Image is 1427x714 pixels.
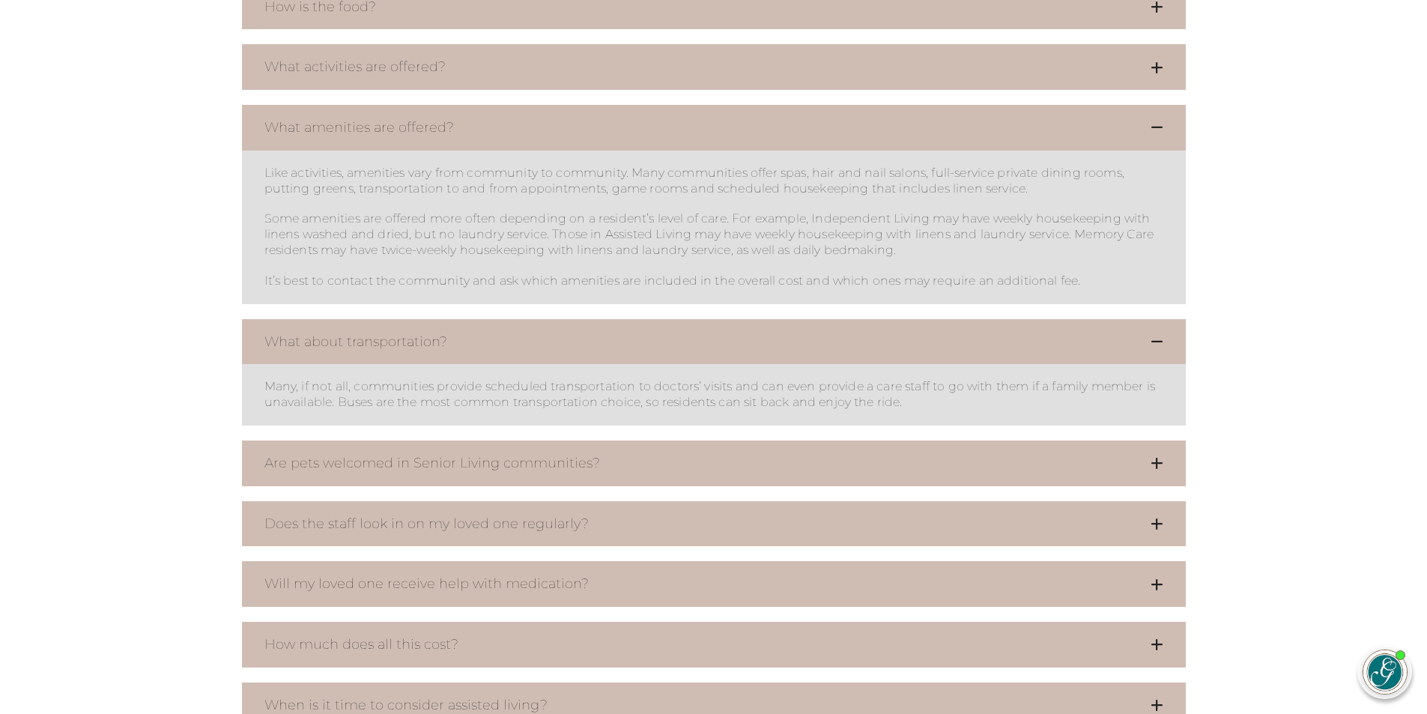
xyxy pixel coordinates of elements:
[242,44,1186,90] button: What activities are offered?
[242,105,1186,151] button: What amenities are offered?
[264,166,1163,212] p: Like activities, amenities vary from community to community. Many communities offer spas, hair an...
[242,441,1186,486] button: Are pets welcomed in Senior Living communities?
[242,501,1186,547] button: Does the staff look in on my loved one regularly?
[264,273,1163,289] p: It’s best to contact the community and ask which amenities are included in the overall cost and w...
[1363,650,1407,694] img: avatar
[264,211,1163,273] p: Some amenities are offered more often depending on a resident’s level of care. For example, Indep...
[242,364,1186,426] dd: What about transportation?
[242,622,1186,668] button: How much does all this cost?
[242,561,1186,607] button: Will my loved one receive help with medication?
[242,151,1186,304] dd: What amenities are offered?
[1130,311,1412,630] iframe: iframe
[264,379,1163,411] p: Many, if not all, communities provide scheduled transportation to doctors’ visits and can even pr...
[242,319,1186,365] button: What about transportation?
